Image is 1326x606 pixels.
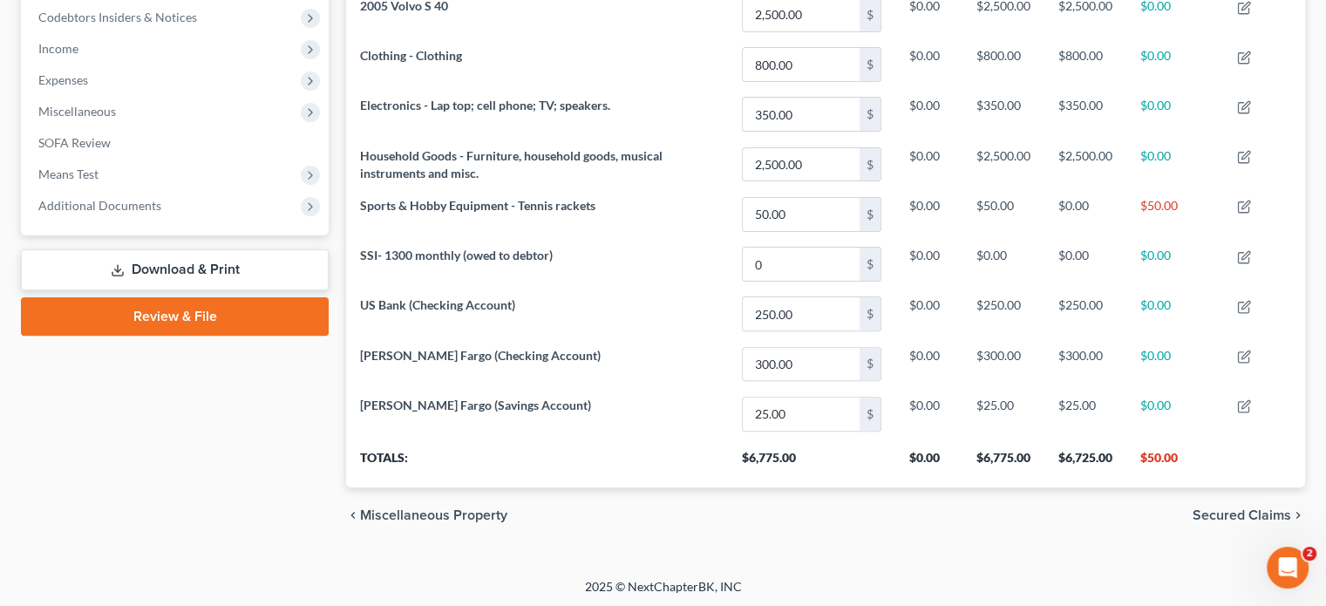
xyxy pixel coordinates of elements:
td: $300.00 [962,339,1044,389]
td: $25.00 [962,389,1044,439]
td: $0.00 [895,240,962,289]
td: $25.00 [1044,389,1126,439]
td: $50.00 [962,189,1044,239]
td: $0.00 [1044,189,1126,239]
td: $800.00 [962,40,1044,90]
th: $0.00 [895,439,962,487]
span: Means Test [38,167,99,181]
td: $350.00 [1044,90,1126,140]
input: 0.00 [743,248,860,281]
div: $ [860,248,881,281]
span: 2 [1302,547,1316,561]
iframe: Intercom live chat [1267,547,1309,589]
div: $ [860,297,881,330]
span: SSI- 1300 monthly (owed to debtor) [360,248,553,262]
span: Expenses [38,72,88,87]
th: $50.00 [1126,439,1223,487]
input: 0.00 [743,48,860,81]
td: $0.00 [1044,240,1126,289]
td: $0.00 [962,240,1044,289]
td: $0.00 [1126,140,1223,189]
i: chevron_right [1291,508,1305,522]
span: Income [38,41,78,56]
td: $250.00 [1044,289,1126,339]
td: $300.00 [1044,339,1126,389]
th: $6,775.00 [728,439,895,487]
td: $0.00 [1126,339,1223,389]
td: $0.00 [1126,40,1223,90]
span: Miscellaneous [38,104,116,119]
i: chevron_left [346,508,360,522]
th: $6,775.00 [962,439,1044,487]
td: $0.00 [895,90,962,140]
input: 0.00 [743,98,860,131]
span: Secured Claims [1193,508,1291,522]
span: Household Goods - Furniture, household goods, musical instruments and misc. [360,148,663,180]
td: $0.00 [895,189,962,239]
div: $ [860,48,881,81]
td: $0.00 [895,140,962,189]
button: Secured Claims chevron_right [1193,508,1305,522]
span: [PERSON_NAME] Fargo (Checking Account) [360,348,601,363]
span: Codebtors Insiders & Notices [38,10,197,24]
td: $0.00 [1126,240,1223,289]
div: $ [860,98,881,131]
div: $ [860,348,881,381]
td: $50.00 [1126,189,1223,239]
span: Sports & Hobby Equipment - Tennis rackets [360,198,595,213]
input: 0.00 [743,398,860,431]
input: 0.00 [743,198,860,231]
span: Miscellaneous Property [360,508,507,522]
td: $250.00 [962,289,1044,339]
input: 0.00 [743,148,860,181]
span: Electronics - Lap top; cell phone; TV; speakers. [360,98,610,112]
td: $0.00 [895,389,962,439]
span: [PERSON_NAME] Fargo (Savings Account) [360,398,591,412]
button: chevron_left Miscellaneous Property [346,508,507,522]
div: $ [860,198,881,231]
td: $0.00 [895,40,962,90]
td: $2,500.00 [1044,140,1126,189]
th: Totals: [346,439,728,487]
a: Download & Print [21,249,329,290]
span: Additional Documents [38,198,161,213]
a: Review & File [21,297,329,336]
td: $0.00 [895,339,962,389]
td: $800.00 [1044,40,1126,90]
span: US Bank (Checking Account) [360,297,515,312]
div: $ [860,148,881,181]
a: SOFA Review [24,127,329,159]
td: $0.00 [1126,289,1223,339]
td: $0.00 [895,289,962,339]
div: $ [860,398,881,431]
span: SOFA Review [38,135,111,150]
span: Clothing - Clothing [360,48,462,63]
td: $2,500.00 [962,140,1044,189]
input: 0.00 [743,297,860,330]
input: 0.00 [743,348,860,381]
td: $350.00 [962,90,1044,140]
td: $0.00 [1126,389,1223,439]
th: $6,725.00 [1044,439,1126,487]
td: $0.00 [1126,90,1223,140]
